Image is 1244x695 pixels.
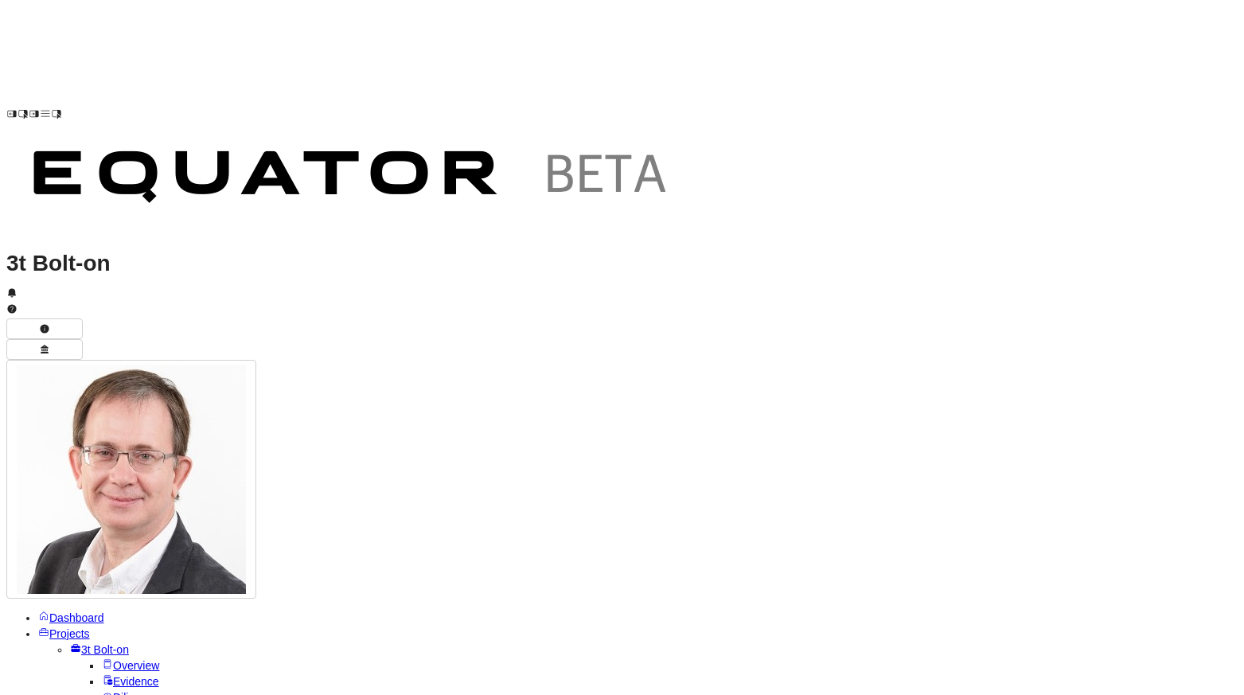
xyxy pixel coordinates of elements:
a: Projects [38,627,90,640]
img: Profile Icon [17,365,246,594]
span: Projects [49,627,90,640]
span: 3t Bolt-on [81,643,129,656]
span: Dashboard [49,611,104,624]
img: Customer Logo [62,6,755,119]
img: Customer Logo [6,123,699,236]
a: Dashboard [38,611,104,624]
a: Overview [102,659,159,672]
a: Evidence [102,675,159,688]
span: Evidence [113,675,159,688]
a: 3t Bolt-on [70,643,129,656]
span: Overview [113,659,159,672]
h1: 3t Bolt-on [6,256,1238,271]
